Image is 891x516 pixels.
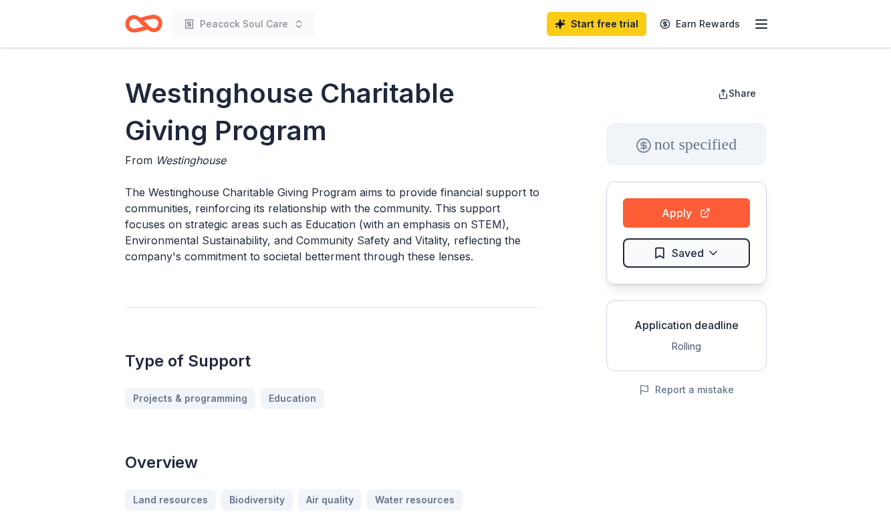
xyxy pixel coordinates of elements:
[261,388,324,409] a: Education
[729,87,756,99] span: Share
[606,123,767,166] div: not specified
[125,452,542,473] h2: Overview
[125,350,542,372] h2: Type of Support
[200,16,288,32] span: Peacock Soul Care
[623,198,750,228] button: Apply
[618,317,755,333] div: Application deadline
[639,382,734,398] button: Report a mistake
[547,12,646,36] a: Start free trial
[125,8,162,39] a: Home
[125,184,542,264] p: The Westinghouse Charitable Giving Program aims to provide financial support to communities, rein...
[173,11,315,37] button: Peacock Soul Care
[707,80,767,107] button: Share
[623,238,750,268] button: Saved
[672,244,704,262] span: Saved
[125,152,542,168] div: From
[652,12,748,36] a: Earn Rewards
[618,338,755,354] div: Rolling
[125,388,255,409] a: Projects & programming
[156,154,226,167] span: Westinghouse
[125,75,542,150] h1: Westinghouse Charitable Giving Program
